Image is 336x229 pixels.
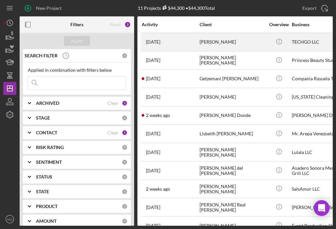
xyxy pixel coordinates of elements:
[122,130,128,136] div: 1
[146,205,160,210] time: 2025-09-25 16:43
[122,218,128,224] div: 0
[28,67,126,73] div: Applied in combination with filters below
[36,2,62,15] div: New Project
[110,22,121,27] div: Reset
[36,160,62,165] b: SENTIMENT
[314,200,329,216] div: Open Intercom Messenger
[146,39,160,45] time: 2025-09-08 22:19
[142,22,199,27] div: Activity
[146,223,160,228] time: 2025-08-12 02:04
[36,115,50,121] b: STAGE
[200,88,265,106] div: [PERSON_NAME]
[146,150,160,155] time: 2025-08-29 17:57
[200,143,265,161] div: [PERSON_NAME] [PERSON_NAME]
[161,5,185,11] div: $44,300
[200,162,265,179] div: [PERSON_NAME] del [PERSON_NAME]
[200,70,265,87] div: Getzemani [PERSON_NAME]
[146,76,160,81] time: 2025-09-21 03:35
[122,189,128,195] div: 0
[200,22,265,27] div: Client
[122,159,128,165] div: 0
[36,174,52,180] b: STATUS
[107,130,118,135] div: Clear
[3,213,16,226] button: MQ
[267,22,291,27] div: Overview
[20,2,68,15] button: New Project
[122,115,128,121] div: 0
[36,101,59,106] b: ARCHIVED
[122,144,128,150] div: 0
[122,203,128,209] div: 0
[36,204,58,209] b: PRODUCT
[25,53,58,58] b: SEARCH FILTER
[122,100,128,106] div: 1
[146,58,160,63] time: 2025-07-23 17:09
[146,131,160,136] time: 2025-09-11 16:14
[70,22,83,27] b: Filters
[200,125,265,143] div: Lisbeith [PERSON_NAME]
[36,219,57,224] b: AMOUNT
[146,94,160,100] time: 2025-09-09 22:20
[122,174,128,180] div: 0
[36,189,49,194] b: STATE
[296,2,333,15] button: Export
[200,107,265,124] div: [PERSON_NAME] Donde
[124,21,131,28] div: 2
[36,145,64,150] b: RISK RATING
[71,36,83,46] div: Apply
[36,130,57,135] b: CONTACT
[200,33,265,51] div: [PERSON_NAME]
[200,52,265,69] div: [PERSON_NAME] [PERSON_NAME]
[302,2,316,15] div: Export
[122,53,128,59] div: 0
[146,168,160,173] time: 2025-08-14 19:05
[138,5,215,11] div: 11 Projects • $44,300 Total
[146,186,170,192] time: 2025-09-16 15:59
[107,101,118,106] div: Clear
[200,199,265,216] div: [PERSON_NAME] Real [PERSON_NAME]
[200,180,265,198] div: [PERSON_NAME] [PERSON_NAME]
[64,36,90,46] button: Apply
[7,218,12,221] text: MQ
[146,113,170,118] time: 2025-09-18 18:51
